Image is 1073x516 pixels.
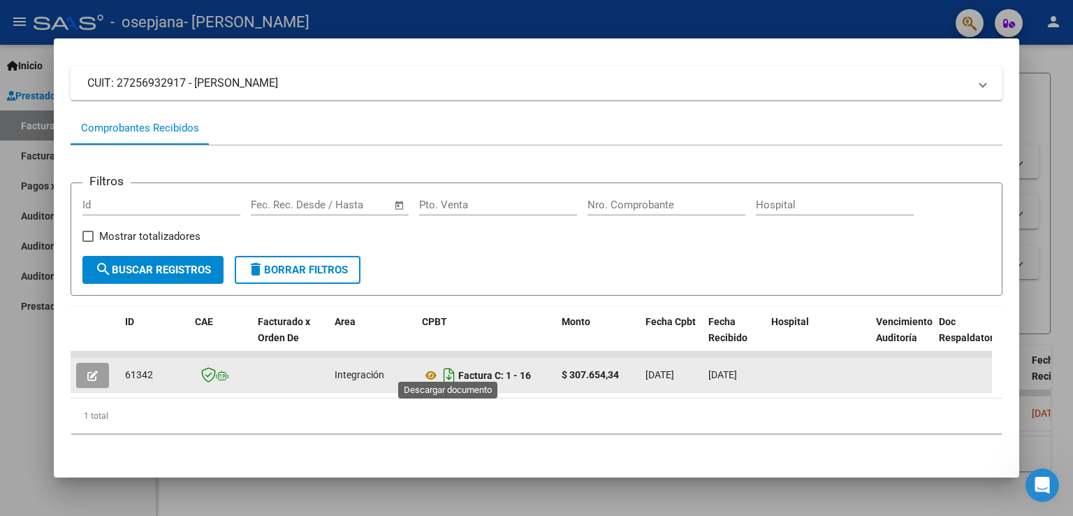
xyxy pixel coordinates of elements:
strong: Factura C: 1 - 16 [458,370,531,381]
span: Integración [335,369,384,380]
datatable-header-cell: Vencimiento Auditoría [870,307,933,368]
input: Fecha inicio [251,199,307,211]
datatable-header-cell: CAE [189,307,252,368]
datatable-header-cell: Fecha Cpbt [640,307,703,368]
datatable-header-cell: Facturado x Orden De [252,307,329,368]
mat-icon: delete [247,261,264,278]
span: Doc Respaldatoria [939,316,1002,343]
div: Comprobantes Recibidos [81,120,199,136]
span: Borrar Filtros [247,264,348,276]
span: CPBT [422,316,447,327]
input: Fecha fin [320,199,388,211]
iframe: Intercom live chat [1025,468,1059,502]
span: Facturado x Orden De [258,316,310,343]
div: 1 total [71,399,1002,433]
button: Buscar Registros [82,256,224,284]
mat-icon: search [95,261,112,278]
strong: $ 307.654,34 [562,369,619,380]
span: Monto [562,316,590,327]
span: CAE [195,316,213,327]
datatable-header-cell: CPBT [416,307,556,368]
span: [DATE] [645,369,674,380]
datatable-header-cell: Fecha Recibido [703,307,766,368]
h3: Filtros [82,172,131,190]
datatable-header-cell: Hospital [766,307,870,368]
span: Buscar Registros [95,264,211,276]
span: ID [125,316,134,327]
datatable-header-cell: Monto [556,307,640,368]
i: Descargar documento [440,364,458,387]
span: [DATE] [708,369,737,380]
span: Area [335,316,356,327]
span: Fecha Recibido [708,316,747,343]
datatable-header-cell: ID [119,307,189,368]
button: Open calendar [391,197,407,213]
span: Fecha Cpbt [645,316,696,327]
datatable-header-cell: Doc Respaldatoria [933,307,1017,368]
datatable-header-cell: Area [329,307,416,368]
span: 61342 [125,369,153,380]
span: Vencimiento Auditoría [876,316,933,343]
button: Borrar Filtros [235,256,360,284]
span: Mostrar totalizadores [99,228,200,245]
span: Hospital [771,316,809,327]
mat-expansion-panel-header: CUIT: 27256932917 - [PERSON_NAME] [71,66,1002,100]
mat-panel-title: CUIT: 27256932917 - [PERSON_NAME] [87,75,969,92]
